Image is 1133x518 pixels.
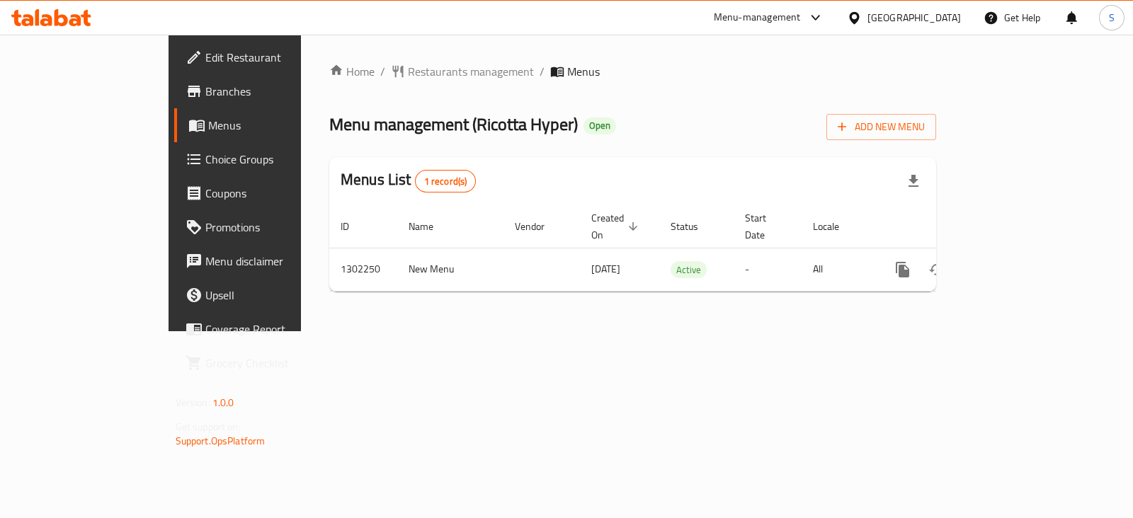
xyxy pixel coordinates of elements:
div: [GEOGRAPHIC_DATA] [867,10,961,25]
span: Locale [813,218,858,235]
td: - [734,248,802,291]
span: Menus [208,117,346,134]
span: Version: [176,393,210,412]
span: Vendor [515,218,563,235]
a: Coupons [174,176,358,210]
span: Active [671,262,707,278]
a: Menus [174,108,358,142]
a: Choice Groups [174,142,358,176]
span: Choice Groups [205,151,346,168]
li: / [380,63,385,80]
span: [DATE] [591,260,620,278]
button: more [886,253,920,287]
span: Get support on: [176,418,241,436]
li: / [540,63,545,80]
button: Add New Menu [826,114,936,140]
a: Restaurants management [391,63,534,80]
span: 1.0.0 [212,393,234,412]
th: Actions [875,205,1033,248]
nav: breadcrumb [329,63,936,80]
span: Status [671,218,717,235]
span: Grocery Checklist [205,355,346,372]
td: All [802,248,875,291]
span: Upsell [205,287,346,304]
span: Created On [591,209,642,243]
span: Menus [567,63,600,80]
a: Promotions [174,210,358,244]
span: Branches [205,83,346,100]
a: Menu disclaimer [174,244,358,278]
a: Upsell [174,278,358,312]
span: Coverage Report [205,321,346,338]
a: Branches [174,74,358,108]
span: Menu management ( Ricotta Hyper ) [329,108,578,140]
td: 1302250 [329,248,397,291]
span: 1 record(s) [416,175,476,188]
table: enhanced table [329,205,1033,292]
button: Change Status [920,253,954,287]
span: Promotions [205,219,346,236]
a: Support.OpsPlatform [176,432,266,450]
a: Grocery Checklist [174,346,358,380]
div: Export file [896,164,930,198]
a: Coverage Report [174,312,358,346]
span: Start Date [745,209,785,243]
span: Restaurants management [408,63,534,80]
span: Name [409,218,452,235]
a: Edit Restaurant [174,40,358,74]
span: Coupons [205,185,346,202]
span: Menu disclaimer [205,253,346,270]
div: Total records count [415,170,477,192]
div: Active [671,261,707,278]
h2: Menus List [341,169,476,192]
div: Open [583,117,616,134]
span: Open [583,120,616,132]
td: New Menu [397,248,503,291]
span: ID [341,218,368,235]
span: S [1109,10,1115,25]
span: Add New Menu [838,118,925,136]
span: Edit Restaurant [205,49,346,66]
div: Menu-management [714,9,801,26]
